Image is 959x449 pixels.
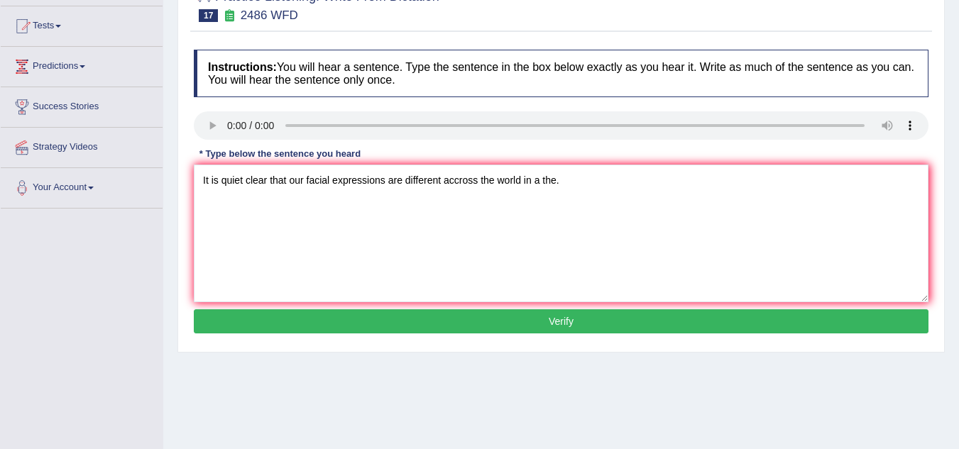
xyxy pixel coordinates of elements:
div: * Type below the sentence you heard [194,147,366,160]
b: Instructions: [208,61,277,73]
a: Strategy Videos [1,128,163,163]
a: Success Stories [1,87,163,123]
small: 2486 WFD [241,9,298,22]
a: Predictions [1,47,163,82]
small: Exam occurring question [221,9,236,23]
button: Verify [194,309,928,333]
h4: You will hear a sentence. Type the sentence in the box below exactly as you hear it. Write as muc... [194,50,928,97]
a: Your Account [1,168,163,204]
span: 17 [199,9,218,22]
a: Tests [1,6,163,42]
